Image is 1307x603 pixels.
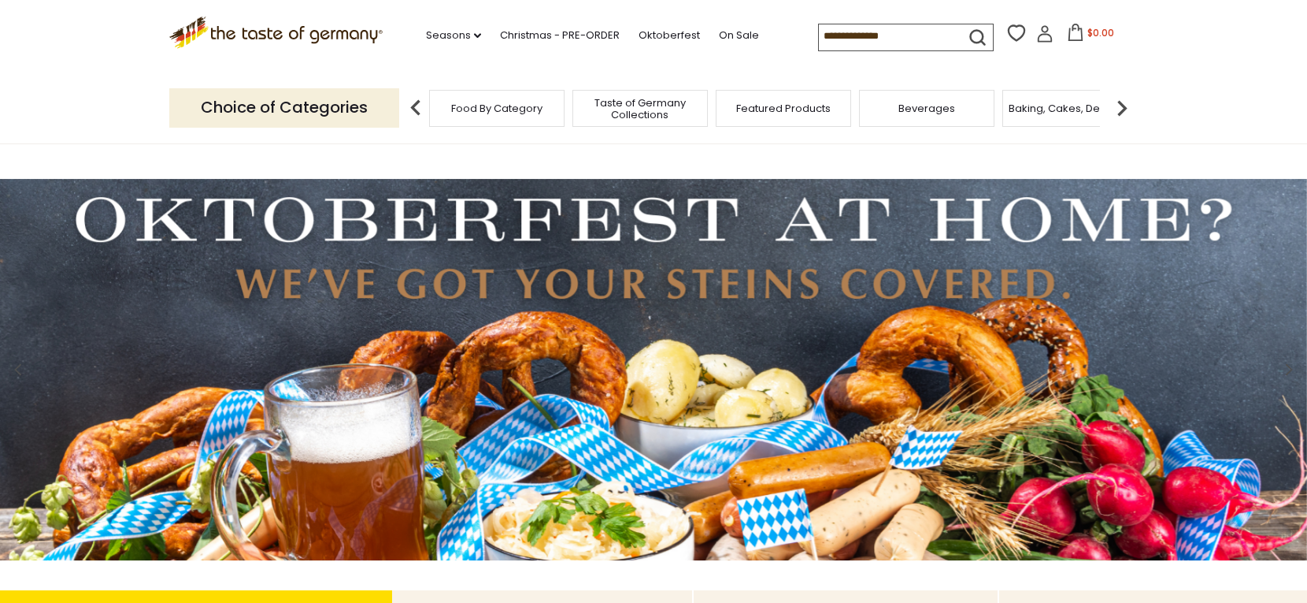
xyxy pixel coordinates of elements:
a: Christmas - PRE-ORDER [500,27,620,44]
a: Beverages [898,102,955,114]
a: Seasons [426,27,481,44]
button: $0.00 [1057,24,1124,47]
a: Taste of Germany Collections [577,97,703,121]
span: $0.00 [1087,26,1114,39]
a: On Sale [719,27,759,44]
img: next arrow [1106,92,1138,124]
a: Food By Category [451,102,542,114]
a: Featured Products [736,102,831,114]
a: Oktoberfest [639,27,700,44]
p: Choice of Categories [169,88,399,127]
img: previous arrow [400,92,431,124]
a: Baking, Cakes, Desserts [1009,102,1131,114]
